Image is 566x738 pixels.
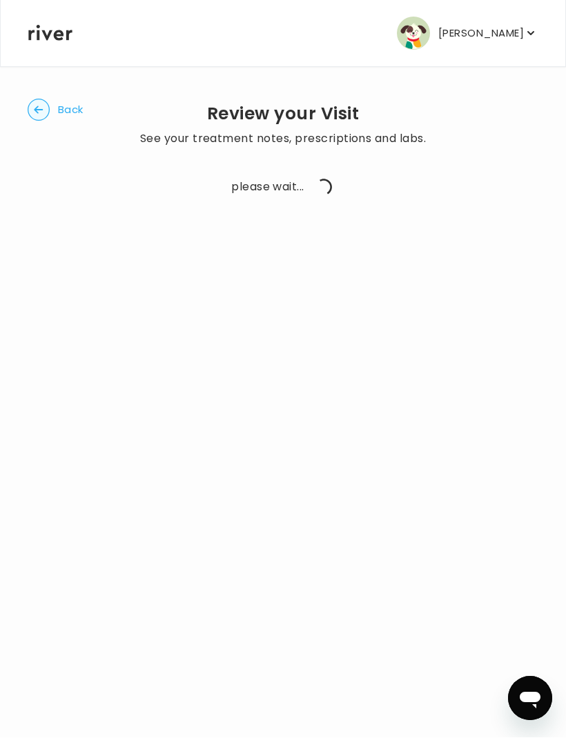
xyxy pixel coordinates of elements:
img: user avatar [397,17,430,50]
h2: Review your Visit [140,105,427,124]
button: user avatar[PERSON_NAME] [397,17,538,50]
button: Back [28,99,84,121]
p: [PERSON_NAME] [438,24,524,43]
span: Back [58,101,84,120]
p: See your treatment notes, prescriptions and labs. [140,130,427,149]
iframe: Button to launch messaging window [508,677,552,721]
span: please wait... [231,177,335,199]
